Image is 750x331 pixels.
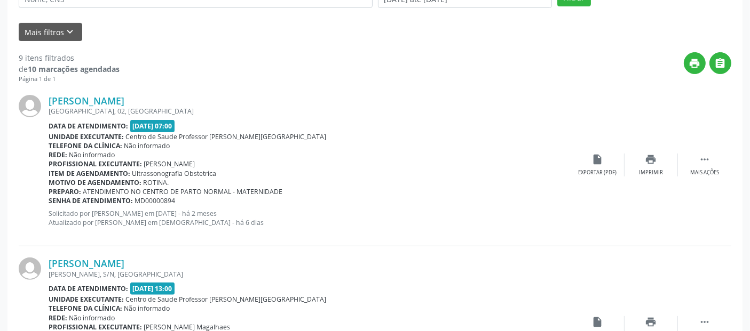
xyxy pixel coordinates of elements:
[699,154,710,165] i: 
[699,316,710,328] i: 
[69,313,115,322] span: Não informado
[144,178,169,187] span: ROTINA.
[19,95,41,117] img: img
[19,63,120,75] div: de
[49,107,571,116] div: [GEOGRAPHIC_DATA], 02, [GEOGRAPHIC_DATA]
[579,169,617,176] div: Exportar (PDF)
[130,120,175,132] span: [DATE] 07:00
[645,154,657,165] i: print
[69,150,115,159] span: Não informado
[135,196,176,205] span: MD00000894
[49,304,122,313] b: Telefone da clínica:
[49,159,142,168] b: Profissional executante:
[19,52,120,63] div: 9 itens filtrados
[49,178,141,187] b: Motivo de agendamento:
[690,169,719,176] div: Mais ações
[49,313,67,322] b: Rede:
[28,64,120,74] strong: 10 marcações agendadas
[49,284,128,293] b: Data de atendimento:
[49,169,130,178] b: Item de agendamento:
[49,141,122,150] b: Telefone da clínica:
[124,141,170,150] span: Não informado
[684,52,706,74] button: print
[19,23,82,42] button: Mais filtroskeyboard_arrow_down
[83,187,283,196] span: ATENDIMENTO NO CENTRO DE PARTO NORMAL - MATERNIDADE
[689,58,701,69] i: print
[49,95,124,107] a: [PERSON_NAME]
[592,316,604,328] i: insert_drive_file
[49,295,124,304] b: Unidade executante:
[49,196,133,205] b: Senha de atendimento:
[132,169,217,178] span: Ultrassonografia Obstetrica
[49,122,128,131] b: Data de atendimento:
[639,169,663,176] div: Imprimir
[144,159,195,168] span: [PERSON_NAME]
[592,154,604,165] i: insert_drive_file
[19,257,41,280] img: img
[130,282,175,295] span: [DATE] 13:00
[19,75,120,84] div: Página 1 de 1
[49,257,124,269] a: [PERSON_NAME]
[49,132,124,141] b: Unidade executante:
[126,132,327,141] span: Centro de Saude Professor [PERSON_NAME][GEOGRAPHIC_DATA]
[49,150,67,159] b: Rede:
[124,304,170,313] span: Não informado
[65,26,76,38] i: keyboard_arrow_down
[126,295,327,304] span: Centro de Saude Professor [PERSON_NAME][GEOGRAPHIC_DATA]
[715,58,727,69] i: 
[49,187,81,196] b: Preparo:
[49,209,571,227] p: Solicitado por [PERSON_NAME] em [DATE] - há 2 meses Atualizado por [PERSON_NAME] em [DEMOGRAPHIC_...
[645,316,657,328] i: print
[709,52,731,74] button: 
[49,270,571,279] div: [PERSON_NAME], S/N, [GEOGRAPHIC_DATA]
